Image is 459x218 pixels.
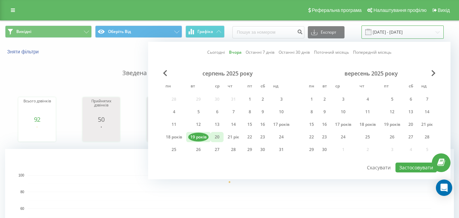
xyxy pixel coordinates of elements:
font: 13 [408,109,413,115]
div: Пт 12 вер 2025 р. [380,107,404,117]
font: 12 [390,109,394,115]
div: 18 вересня 2025 р. [355,119,380,130]
font: 25 [172,147,176,152]
button: Застосовувати [395,163,437,172]
font: 11 [172,121,176,127]
div: 24 вересня 2025 р. [331,132,355,142]
div: 5 серпня 2025 року. [186,107,211,117]
font: 26 [390,134,394,140]
div: нд 7 вер 2025 р. [417,94,437,104]
text: 80 [20,190,24,194]
div: нд 28 вер 2025 р. [417,132,437,142]
div: 6 серпня 2025 р. [211,107,224,117]
div: 31 серпня 2025 року. [269,145,294,155]
abbr: понеділок [163,82,173,92]
svg: Діаграма. [84,123,118,143]
abbr: неділя [419,82,429,92]
div: 16 вересня 2025 року. [318,119,331,130]
div: Пт 1 серпня 2025 р. [243,94,256,104]
font: 24 [279,134,284,140]
div: Пт 29 серп 2025 р. [243,145,256,155]
font: 18 років [166,134,182,140]
font: 28 [231,147,236,152]
font: Останні 30 днів [279,49,310,55]
div: Відкрити Intercom Messenger [436,180,452,196]
font: 28 [425,134,429,140]
div: Пт 5 вер 2025 р. [380,94,404,104]
font: Скасувати [367,164,391,171]
div: 25 вересня 2025 р. [355,132,380,142]
font: 20 [215,134,219,140]
button: Графіка [186,26,225,38]
abbr: вівторок [319,82,330,92]
div: Сб 23 серп 2025 р. [256,132,269,142]
font: 15 [309,121,314,127]
div: 3 вересня 2025 р. [331,94,355,104]
abbr: вівторок [188,82,198,92]
button: Зняти фільтри [5,49,42,55]
div: та 14 вер 2025 р. [417,107,437,117]
font: Налаштування профілю [373,7,426,13]
font: 30 [322,147,327,152]
font: 1 [311,96,313,102]
font: Реферальна програма [312,7,362,13]
span: Попередній місяць [163,70,167,76]
font: 6 [410,96,412,102]
div: Пн 1 вер 2025 р. [305,94,318,104]
font: Застосовувати [399,164,433,171]
div: 24 серпня 2025 року. [269,132,294,142]
font: Вихідні [16,29,31,34]
input: Пошук за номером [232,26,304,38]
font: 14 [425,109,429,115]
font: 31 [279,147,284,152]
font: 21 рік [228,134,239,140]
font: 8 [249,109,251,115]
font: 17 років [335,121,351,127]
font: Сьогодні [207,49,225,55]
div: 28 серпня 2025 р. [224,145,243,155]
span: Наступний місяць [431,70,436,76]
button: Скасувати [363,163,394,172]
font: 29 [309,147,314,152]
font: 24 [341,134,346,140]
font: 10 [341,109,346,115]
font: Попередній місяць [353,49,391,55]
font: Оберіть Від [108,29,131,34]
div: з 2 серпня 2025 року. [256,94,269,104]
font: 11 [365,109,370,115]
font: 22 [309,134,314,140]
div: 10 серпня 2025 року. [269,107,294,117]
font: 1 [249,96,251,102]
font: пт [384,83,389,89]
div: нд 17 серпня 2025 р. [269,119,294,130]
div: сб 6 вер 2025 р. [404,94,417,104]
font: 3 [280,96,283,102]
font: нд [421,83,426,89]
div: Пн 25 серпня 2025 р. [162,145,186,155]
font: 7 [232,109,235,115]
abbr: середа [332,82,342,92]
div: Пн 29 вер 2025 р. [305,145,318,155]
div: Пт 15 серп 2025 р. [243,119,256,130]
abbr: п'ятниця [381,82,391,92]
font: сб [261,83,265,89]
font: 26 [196,147,201,152]
div: 4 вересня 2025 року. [355,94,380,104]
font: пн [309,83,314,89]
font: 21 рік [421,121,433,127]
div: Пт 26 вер 2025 р. [380,132,404,142]
font: 5 [391,96,393,102]
font: 23 [260,134,265,140]
div: 7 серпня 2025 р. [224,107,243,117]
text: 100 [18,173,24,177]
font: 15 [247,121,252,127]
div: 27 серпня 2025 р. [211,145,224,155]
div: Пн 4 серпня 2025 р. [162,107,186,117]
font: 27 [408,134,413,140]
div: 9 вересня 2025 року. [318,107,331,117]
font: Вихід [438,7,450,13]
abbr: субота [406,82,416,92]
font: Всього дзвінків [23,98,51,103]
font: 8 [311,109,313,115]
